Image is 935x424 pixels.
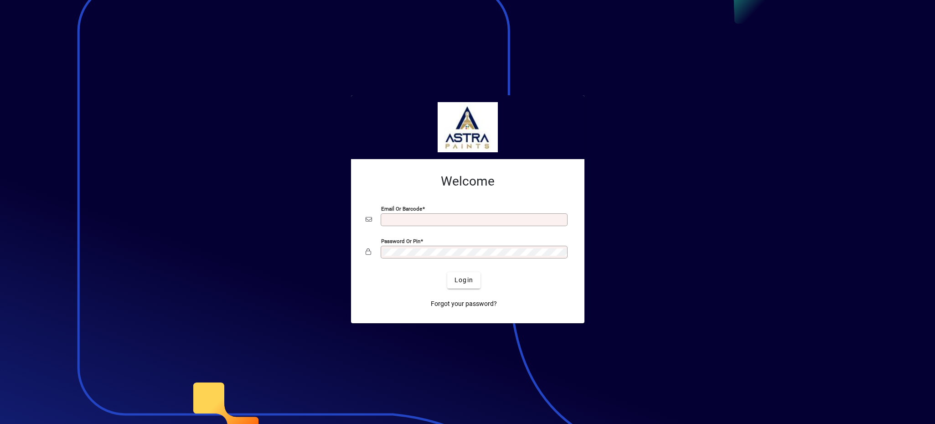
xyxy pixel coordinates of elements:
[447,272,480,289] button: Login
[431,299,497,309] span: Forgot your password?
[455,275,473,285] span: Login
[381,238,420,244] mat-label: Password or Pin
[427,296,501,312] a: Forgot your password?
[366,174,570,189] h2: Welcome
[381,205,422,212] mat-label: Email or Barcode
